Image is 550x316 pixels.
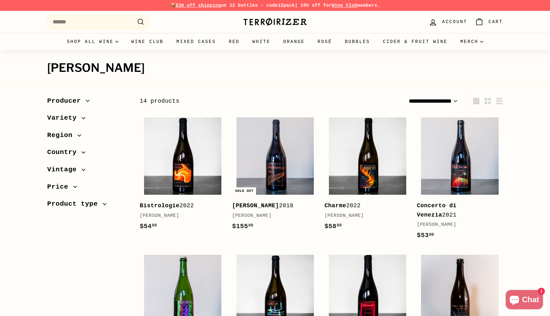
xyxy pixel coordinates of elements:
[232,201,312,210] div: 2018
[140,223,157,230] span: $54
[47,128,129,146] button: Region
[233,187,256,195] div: Sold out
[47,145,129,163] button: Country
[47,113,82,124] span: Variety
[417,201,496,220] div: 2021
[417,202,457,218] b: Concerto di Venezia
[47,199,103,209] span: Product type
[376,33,454,50] a: Cider & Fruit Wine
[504,290,545,311] inbox-online-store-chat: Shopify online store chat
[339,33,376,50] a: Bubbles
[176,3,221,8] span: $30 off shipping
[47,2,503,9] p: 📦 on 12 bottles - code | 10% off for members.
[47,94,129,111] button: Producer
[278,3,295,8] strong: 12pack
[47,180,129,197] button: Price
[442,18,467,25] span: Account
[170,33,222,50] a: Mixed Cases
[488,18,503,25] span: Cart
[47,96,86,107] span: Producer
[47,147,82,158] span: Country
[454,33,490,50] summary: Merch
[324,113,410,238] a: Charme2022[PERSON_NAME]
[324,201,404,210] div: 2022
[417,232,434,239] span: $53
[232,202,279,209] b: [PERSON_NAME]
[47,111,129,128] button: Variety
[47,130,77,141] span: Region
[47,62,503,74] h1: [PERSON_NAME]
[324,223,342,230] span: $58
[277,33,311,50] a: Orange
[47,182,73,192] span: Price
[417,113,503,247] a: Concerto di Venezia2021[PERSON_NAME]
[125,33,170,50] a: Wine Club
[60,33,125,50] summary: Shop all wine
[47,163,129,180] button: Vintage
[337,223,342,228] sup: 00
[140,97,321,106] div: 14 products
[332,3,357,8] a: Wine Club
[232,212,312,220] div: [PERSON_NAME]
[324,202,346,209] b: Charme
[429,233,434,237] sup: 00
[140,212,219,220] div: [PERSON_NAME]
[471,13,507,31] a: Cart
[232,113,318,238] a: Sold out [PERSON_NAME]2018[PERSON_NAME]
[140,113,226,238] a: Bistrologie2022[PERSON_NAME]
[246,33,277,50] a: White
[311,33,339,50] a: Rosé
[47,164,82,175] span: Vintage
[47,197,129,214] button: Product type
[140,202,179,209] b: Bistrologie
[248,223,253,228] sup: 00
[140,201,219,210] div: 2022
[417,221,496,229] div: [PERSON_NAME]
[222,33,246,50] a: Red
[232,223,253,230] span: $155
[152,223,157,228] sup: 00
[34,33,516,50] div: Primary
[425,13,471,31] a: Account
[324,212,404,220] div: [PERSON_NAME]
